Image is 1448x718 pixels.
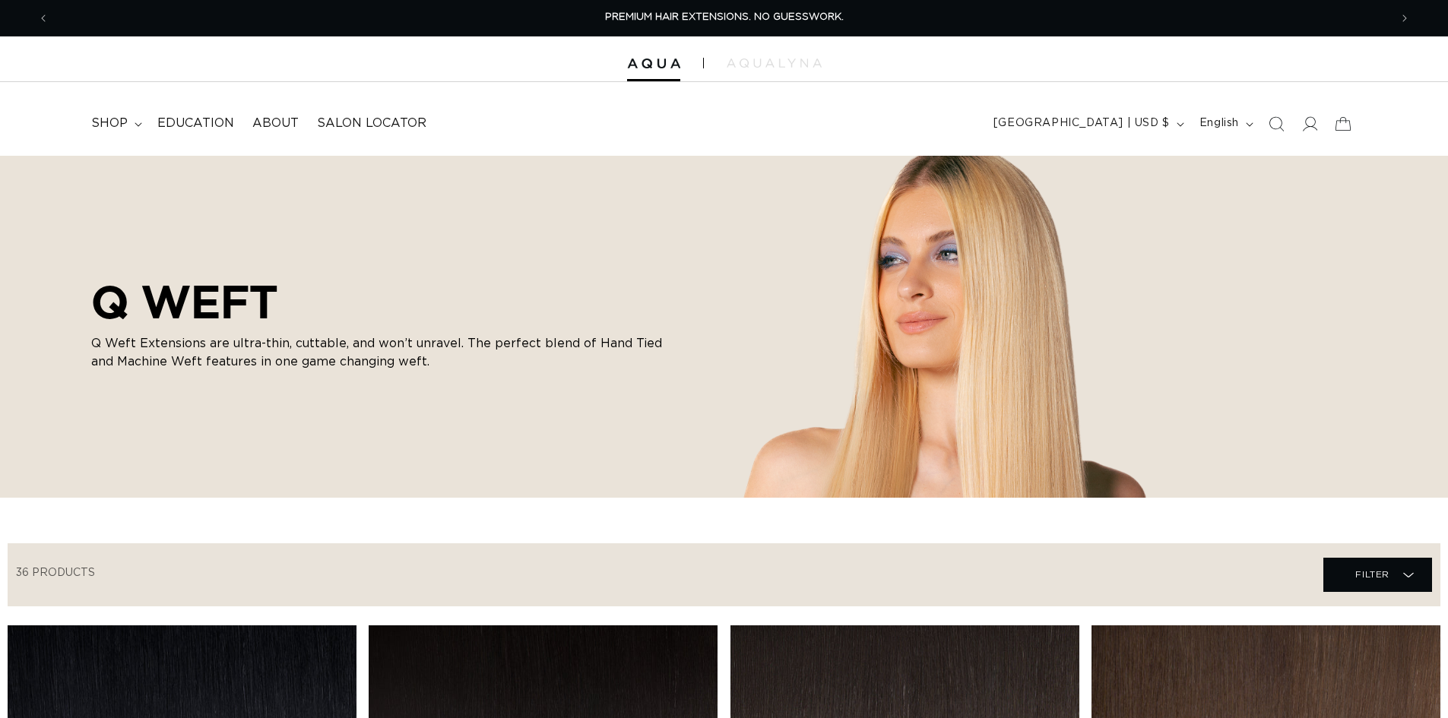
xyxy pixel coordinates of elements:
[1259,107,1293,141] summary: Search
[82,106,148,141] summary: shop
[157,115,234,131] span: Education
[27,4,60,33] button: Previous announcement
[727,59,822,68] img: aqualyna.com
[252,115,299,131] span: About
[308,106,436,141] a: Salon Locator
[993,115,1170,131] span: [GEOGRAPHIC_DATA] | USD $
[91,275,669,328] h2: Q WEFT
[1323,558,1432,592] summary: Filter
[1355,560,1389,589] span: Filter
[148,106,243,141] a: Education
[605,12,844,22] span: PREMIUM HAIR EXTENSIONS. NO GUESSWORK.
[984,109,1190,138] button: [GEOGRAPHIC_DATA] | USD $
[16,568,95,578] span: 36 products
[243,106,308,141] a: About
[91,115,128,131] span: shop
[1199,115,1239,131] span: English
[317,115,426,131] span: Salon Locator
[91,334,669,371] p: Q Weft Extensions are ultra-thin, cuttable, and won’t unravel. The perfect blend of Hand Tied and...
[1190,109,1259,138] button: English
[1388,4,1421,33] button: Next announcement
[627,59,680,69] img: Aqua Hair Extensions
